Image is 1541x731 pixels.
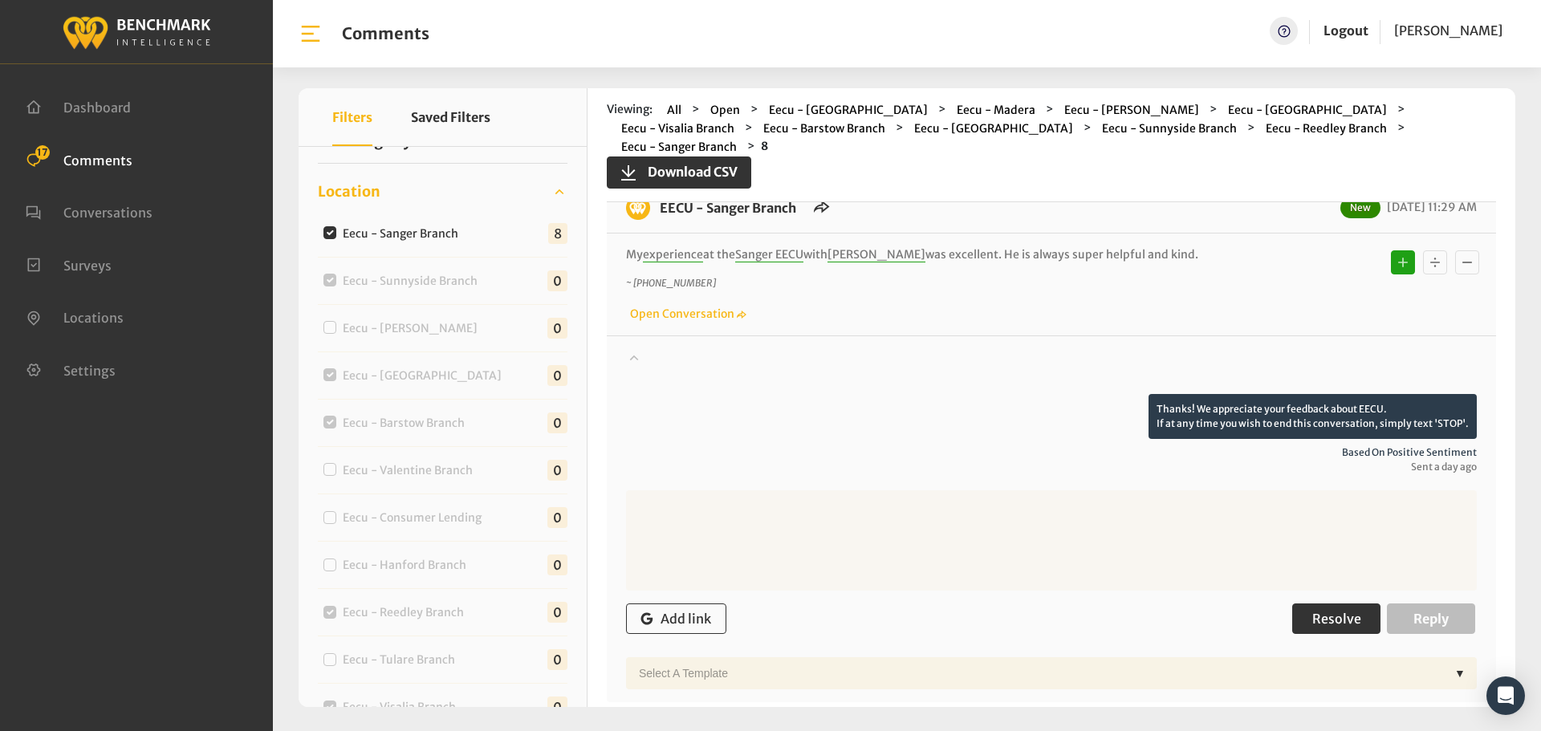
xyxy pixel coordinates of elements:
span: Comments [63,152,132,168]
button: Eecu - Visalia Branch [616,120,739,138]
a: Locations [26,308,124,324]
i: ~ [PHONE_NUMBER] [626,277,716,289]
div: Basic example [1387,246,1483,278]
div: Open Intercom Messenger [1486,676,1525,715]
img: bar [299,22,323,46]
span: 0 [547,412,567,433]
span: 0 [547,649,567,670]
a: Logout [1323,17,1368,45]
label: Eecu - Sunnyside Branch [337,273,490,290]
a: Comments 17 [26,151,132,167]
label: Eecu - Reedley Branch [337,604,477,621]
label: Eecu - Visalia Branch [337,699,469,716]
span: Conversations [63,205,152,221]
label: Eecu - [PERSON_NAME] [337,320,490,337]
span: 0 [547,602,567,623]
div: ▼ [1448,657,1472,689]
label: Eecu - Sanger Branch [337,225,471,242]
button: Eecu - [PERSON_NAME] [1059,101,1204,120]
button: Eecu - Barstow Branch [758,120,890,138]
label: Eecu - [GEOGRAPHIC_DATA] [337,368,514,384]
span: Settings [63,362,116,378]
span: [PERSON_NAME] [827,247,925,262]
span: 0 [547,460,567,481]
span: 0 [547,318,567,339]
span: Viewing: [607,101,653,120]
span: Locations [63,310,124,326]
button: Open [705,101,745,120]
button: Eecu - Sanger Branch [616,138,742,156]
p: My at the with was excellent. He is always super helpful and kind. [626,246,1264,263]
span: Resolve [1312,611,1361,627]
label: Eecu - Barstow Branch [337,415,478,432]
a: Conversations [26,203,152,219]
a: EECU - Sanger Branch [660,200,796,216]
label: Eecu - Tulare Branch [337,652,468,668]
span: New [1340,197,1380,218]
h6: EECU - Sanger Branch [650,196,806,220]
img: benchmark [62,12,211,51]
span: [PERSON_NAME] [1394,22,1502,39]
button: Eecu - [GEOGRAPHIC_DATA] [909,120,1078,138]
a: Dashboard [26,98,131,114]
label: Eecu - Consumer Lending [337,510,494,526]
span: Sanger EECU [735,247,803,262]
span: 17 [35,145,50,160]
a: Location [318,180,567,204]
button: Download CSV [607,156,751,189]
span: 0 [547,696,567,717]
span: 8 [548,223,567,244]
a: Logout [1323,22,1368,39]
button: Eecu - [GEOGRAPHIC_DATA] [1223,101,1392,120]
button: Eecu - [GEOGRAPHIC_DATA] [764,101,933,120]
p: Thanks! We appreciate your feedback about EECU. If at any time you wish to end this conversation,... [1149,394,1477,439]
span: 0 [547,365,567,386]
a: Surveys [26,256,112,272]
span: Sent a day ago [626,460,1477,474]
span: Download CSV [638,162,738,181]
button: Eecu - Reedley Branch [1261,120,1392,138]
span: [DATE] 11:29 AM [1383,200,1477,214]
a: Settings [26,361,116,377]
span: 0 [547,554,567,575]
button: Filters [332,88,372,146]
button: Eecu - Madera [952,101,1040,120]
button: Resolve [1292,603,1380,634]
span: experience [643,247,703,262]
button: Saved Filters [411,88,490,146]
span: Surveys [63,257,112,273]
strong: 8 [761,139,768,153]
h1: Comments [342,24,429,43]
a: Open Conversation [626,307,746,321]
img: benchmark [626,196,650,220]
button: Eecu - Sunnyside Branch [1097,120,1242,138]
span: 0 [547,507,567,528]
button: Add link [626,603,726,634]
button: All [662,101,686,120]
span: 0 [547,270,567,291]
input: Eecu - Sanger Branch [323,226,336,239]
label: Eecu - Valentine Branch [337,462,486,479]
div: Select a Template [631,657,1448,689]
a: [PERSON_NAME] [1394,17,1502,45]
span: Based on positive sentiment [626,445,1477,460]
label: Eecu - Hanford Branch [337,557,479,574]
span: Location [318,181,380,202]
span: Dashboard [63,99,131,116]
